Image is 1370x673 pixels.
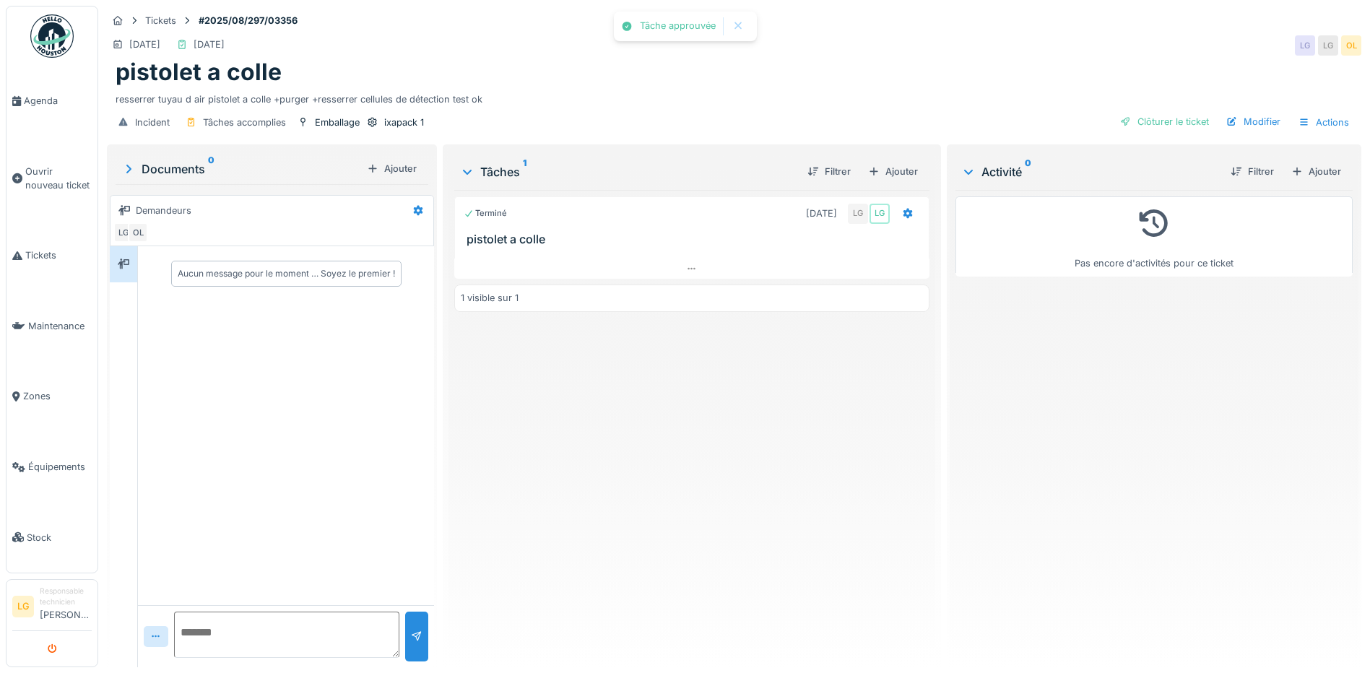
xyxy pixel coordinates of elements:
[965,203,1343,270] div: Pas encore d'activités pour ce ticket
[467,233,923,246] h3: pistolet a colle
[28,319,92,333] span: Maintenance
[862,162,924,181] div: Ajouter
[23,389,92,403] span: Zones
[129,38,160,51] div: [DATE]
[12,586,92,631] a: LG Responsable technicien[PERSON_NAME]
[136,204,191,217] div: Demandeurs
[460,163,796,181] div: Tâches
[40,586,92,628] li: [PERSON_NAME]
[315,116,360,129] div: Emballage
[193,14,303,27] strong: #2025/08/297/03356
[12,596,34,617] li: LG
[6,220,97,291] a: Tickets
[6,432,97,503] a: Équipements
[145,14,176,27] div: Tickets
[961,163,1219,181] div: Activité
[6,291,97,362] a: Maintenance
[6,136,97,221] a: Ouvrir nouveau ticket
[802,162,857,181] div: Filtrer
[1341,35,1361,56] div: OL
[1221,112,1286,131] div: Modifier
[40,586,92,608] div: Responsable technicien
[1025,163,1031,181] sup: 0
[1295,35,1315,56] div: LG
[116,87,1353,106] div: resserrer tuyau d air pistolet a colle +purger +resserrer cellules de détection test ok
[1318,35,1338,56] div: LG
[113,222,134,243] div: LG
[848,204,868,224] div: LG
[6,361,97,432] a: Zones
[461,291,519,305] div: 1 visible sur 1
[6,66,97,136] a: Agenda
[24,94,92,108] span: Agenda
[128,222,148,243] div: OL
[1286,162,1347,181] div: Ajouter
[135,116,170,129] div: Incident
[25,248,92,262] span: Tickets
[806,207,837,220] div: [DATE]
[178,267,395,280] div: Aucun message pour le moment … Soyez le premier !
[1292,112,1356,133] div: Actions
[640,20,716,32] div: Tâche approuvée
[30,14,74,58] img: Badge_color-CXgf-gQk.svg
[203,116,286,129] div: Tâches accomplies
[208,160,214,178] sup: 0
[523,163,526,181] sup: 1
[194,38,225,51] div: [DATE]
[464,207,507,220] div: Terminé
[116,58,282,86] h1: pistolet a colle
[1114,112,1215,131] div: Clôturer le ticket
[361,159,422,178] div: Ajouter
[121,160,361,178] div: Documents
[1225,162,1280,181] div: Filtrer
[25,165,92,192] span: Ouvrir nouveau ticket
[870,204,890,224] div: LG
[384,116,424,129] div: ixapack 1
[28,460,92,474] span: Équipements
[27,531,92,544] span: Stock
[6,502,97,573] a: Stock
